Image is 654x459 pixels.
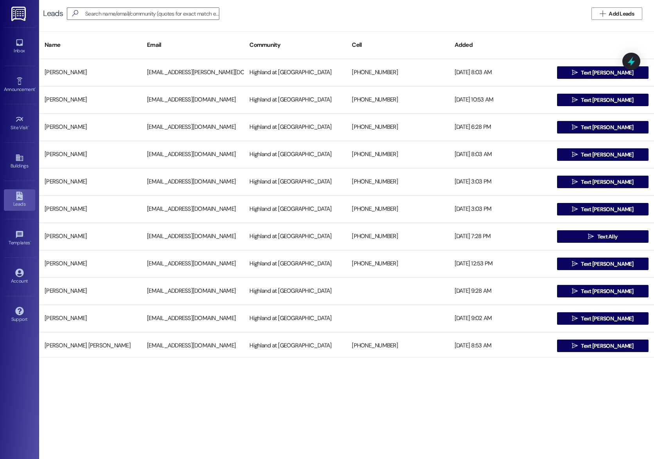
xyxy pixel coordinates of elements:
[142,92,244,108] div: [EMAIL_ADDRESS][DOMAIN_NAME]
[557,94,649,106] button: Text [PERSON_NAME]
[346,92,449,108] div: [PHONE_NUMBER]
[346,119,449,135] div: [PHONE_NUMBER]
[581,151,633,159] span: Text [PERSON_NAME]
[346,256,449,272] div: [PHONE_NUMBER]
[39,147,142,162] div: [PERSON_NAME]
[572,97,578,103] i: 
[572,124,578,130] i: 
[449,36,552,55] div: Added
[572,315,578,322] i: 
[572,151,578,158] i: 
[572,261,578,267] i: 
[591,7,642,20] button: Add Leads
[449,65,552,80] div: [DATE] 8:03 AM
[449,229,552,244] div: [DATE] 7:28 PM
[39,229,142,244] div: [PERSON_NAME]
[609,10,634,18] span: Add Leads
[4,151,35,172] a: Buildings
[588,233,594,240] i: 
[581,287,633,295] span: Text [PERSON_NAME]
[449,283,552,299] div: [DATE] 9:28 AM
[39,256,142,272] div: [PERSON_NAME]
[11,7,27,21] img: ResiDesk Logo
[244,65,346,80] div: Highland at [GEOGRAPHIC_DATA]
[39,65,142,80] div: [PERSON_NAME]
[581,315,633,323] span: Text [PERSON_NAME]
[30,239,31,244] span: •
[346,201,449,217] div: [PHONE_NUMBER]
[39,338,142,354] div: [PERSON_NAME] [PERSON_NAME]
[581,178,633,186] span: Text [PERSON_NAME]
[346,36,449,55] div: Cell
[581,96,633,104] span: Text [PERSON_NAME]
[557,148,649,161] button: Text [PERSON_NAME]
[572,179,578,185] i: 
[449,147,552,162] div: [DATE] 8:03 AM
[244,119,346,135] div: Highland at [GEOGRAPHIC_DATA]
[581,205,633,213] span: Text [PERSON_NAME]
[346,174,449,190] div: [PHONE_NUMBER]
[142,201,244,217] div: [EMAIL_ADDRESS][DOMAIN_NAME]
[449,201,552,217] div: [DATE] 3:03 PM
[244,174,346,190] div: Highland at [GEOGRAPHIC_DATA]
[244,338,346,354] div: Highland at [GEOGRAPHIC_DATA]
[142,338,244,354] div: [EMAIL_ADDRESS][DOMAIN_NAME]
[557,66,649,79] button: Text [PERSON_NAME]
[39,174,142,190] div: [PERSON_NAME]
[597,233,618,241] span: Text Ally
[4,36,35,57] a: Inbox
[39,311,142,326] div: [PERSON_NAME]
[142,65,244,80] div: [EMAIL_ADDRESS][PERSON_NAME][DOMAIN_NAME]
[39,119,142,135] div: [PERSON_NAME]
[4,228,35,249] a: Templates •
[39,283,142,299] div: [PERSON_NAME]
[4,189,35,210] a: Leads
[85,8,219,19] input: Search name/email/community (quotes for exact match e.g. "John Smith")
[4,304,35,326] a: Support
[39,92,142,108] div: [PERSON_NAME]
[557,340,649,352] button: Text [PERSON_NAME]
[449,174,552,190] div: [DATE] 3:03 PM
[572,343,578,349] i: 
[572,206,578,212] i: 
[557,285,649,297] button: Text [PERSON_NAME]
[449,338,552,354] div: [DATE] 8:53 AM
[572,69,578,76] i: 
[142,119,244,135] div: [EMAIL_ADDRESS][DOMAIN_NAME]
[557,312,649,325] button: Text [PERSON_NAME]
[557,230,649,243] button: Text Ally
[600,11,606,17] i: 
[346,338,449,354] div: [PHONE_NUMBER]
[244,36,346,55] div: Community
[572,288,578,294] i: 
[28,124,29,129] span: •
[142,283,244,299] div: [EMAIL_ADDRESS][DOMAIN_NAME]
[244,229,346,244] div: Highland at [GEOGRAPHIC_DATA]
[142,147,244,162] div: [EMAIL_ADDRESS][DOMAIN_NAME]
[39,201,142,217] div: [PERSON_NAME]
[449,119,552,135] div: [DATE] 6:28 PM
[142,311,244,326] div: [EMAIL_ADDRESS][DOMAIN_NAME]
[142,229,244,244] div: [EMAIL_ADDRESS][DOMAIN_NAME]
[244,92,346,108] div: Highland at [GEOGRAPHIC_DATA]
[581,69,633,77] span: Text [PERSON_NAME]
[581,260,633,268] span: Text [PERSON_NAME]
[581,123,633,132] span: Text [PERSON_NAME]
[43,9,63,18] div: Leads
[449,92,552,108] div: [DATE] 10:53 AM
[449,256,552,272] div: [DATE] 12:53 PM
[244,256,346,272] div: Highland at [GEOGRAPHIC_DATA]
[557,121,649,133] button: Text [PERSON_NAME]
[69,9,81,18] i: 
[449,311,552,326] div: [DATE] 9:02 AM
[346,229,449,244] div: [PHONE_NUMBER]
[346,65,449,80] div: [PHONE_NUMBER]
[142,36,244,55] div: Email
[557,203,649,215] button: Text [PERSON_NAME]
[4,113,35,134] a: Site Visit •
[142,256,244,272] div: [EMAIL_ADDRESS][DOMAIN_NAME]
[581,342,633,350] span: Text [PERSON_NAME]
[244,201,346,217] div: Highland at [GEOGRAPHIC_DATA]
[244,147,346,162] div: Highland at [GEOGRAPHIC_DATA]
[557,176,649,188] button: Text [PERSON_NAME]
